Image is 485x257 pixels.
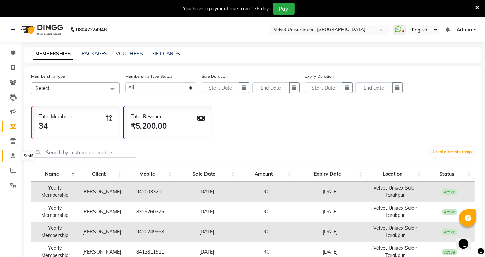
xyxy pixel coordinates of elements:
a: GIFT CARDS [151,51,180,57]
th: Expiry Date: activate to sort column ascending [295,167,366,182]
th: Client: activate to sort column ascending [79,167,125,182]
input: End Date [252,82,290,93]
td: Yearly Membership [31,222,79,242]
label: Sale Duration [202,73,228,80]
a: Create Membership [431,147,473,157]
label: Membership Type [31,73,65,80]
th: Mobile: activate to sort column ascending [125,167,175,182]
td: Yearly Membership [31,182,79,202]
div: 34 [39,120,72,132]
input: End Date [355,82,393,93]
td: [DATE] [295,182,366,202]
td: [PERSON_NAME] [79,182,125,202]
th: Amount: activate to sort column ascending [238,167,294,182]
button: Pay [273,3,295,15]
td: Velvet Unisex Salon Tarakpur [366,182,424,202]
th: Status: activate to sort column ascending [424,167,475,182]
span: Active [442,229,457,235]
span: Select [36,85,49,91]
td: ₹0 [238,222,294,242]
td: [PERSON_NAME] [79,202,125,222]
div: Staff [22,152,35,160]
td: [DATE] [175,182,238,202]
span: Active [442,189,457,195]
td: ₹0 [238,182,294,202]
span: Active [442,209,457,215]
span: Admin [457,26,472,34]
input: Start Date [305,82,342,93]
td: [DATE] [295,222,366,242]
div: You have a payment due from 176 days [183,5,272,12]
label: Expiry Duration [305,73,334,80]
img: logo [18,20,65,39]
td: [DATE] [175,202,238,222]
th: Location: activate to sort column ascending [366,167,424,182]
span: Active [442,249,457,255]
a: PACKAGES [82,51,107,57]
input: Start Date [202,82,239,93]
th: Name: activate to sort column descending [31,167,79,182]
td: 8329260375 [125,202,175,222]
div: Total Members [39,113,72,120]
td: Yearly Membership [31,202,79,222]
a: MEMBERSHIPS [33,48,73,60]
div: Total Revenue [131,113,167,120]
b: 08047224946 [76,20,107,39]
iframe: chat widget [456,229,478,250]
td: Velvet Unisex Salon Tarakpur [366,202,424,222]
td: 9420249968 [125,222,175,242]
label: Membership Type Status [125,73,172,80]
td: Velvet Unisex Salon Tarakpur [366,222,424,242]
td: [PERSON_NAME] [79,222,125,242]
th: Sale Date: activate to sort column ascending [175,167,238,182]
td: [DATE] [295,202,366,222]
a: VOUCHERS [116,51,143,57]
input: Search by customer or mobile [33,147,136,158]
div: ₹5,200.00 [131,120,167,132]
td: ₹0 [238,202,294,222]
td: 9420033211 [125,182,175,202]
td: [DATE] [175,222,238,242]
